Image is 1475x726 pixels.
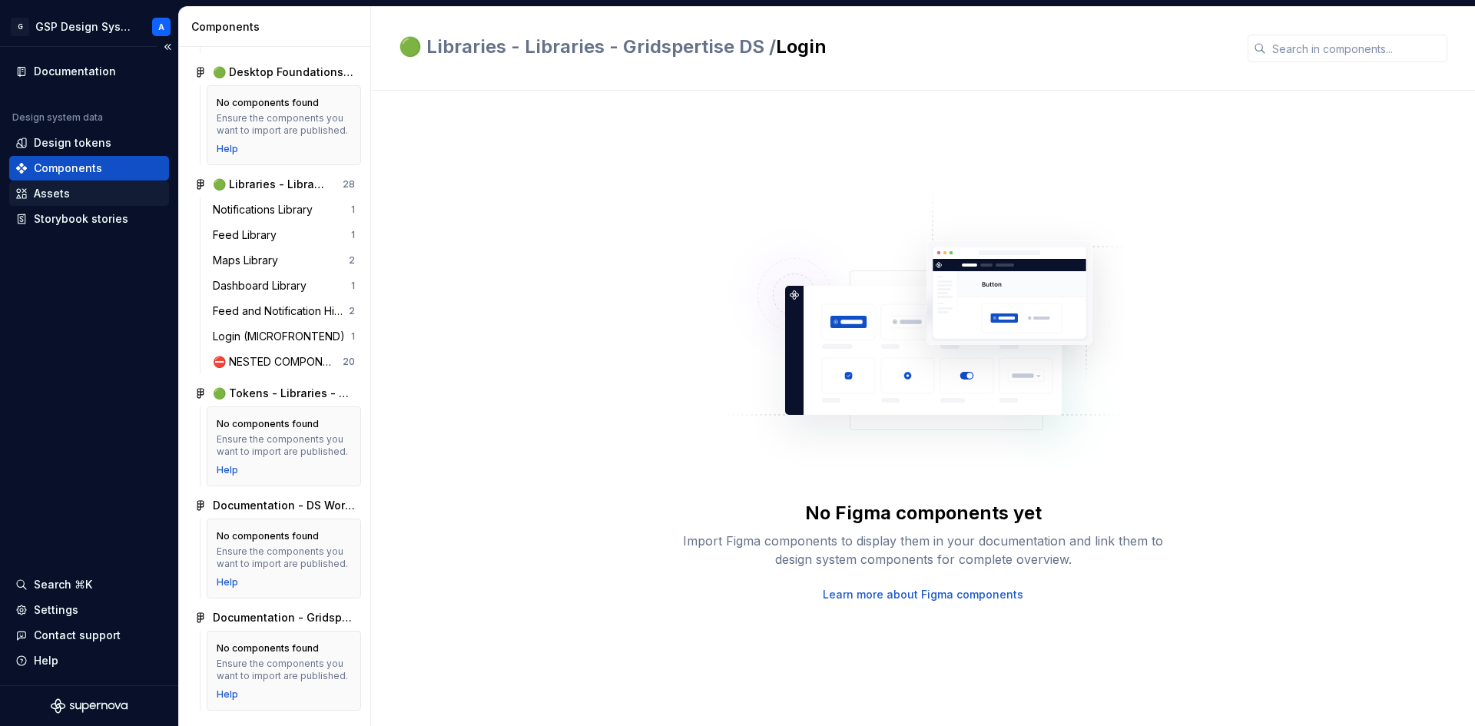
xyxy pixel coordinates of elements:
[34,211,128,227] div: Storybook stories
[217,143,238,155] a: Help
[217,530,319,542] div: No components found
[399,35,1229,59] h2: Login
[213,303,349,319] div: Feed and Notification History
[34,653,58,668] div: Help
[34,161,102,176] div: Components
[188,172,361,197] a: 🟢 Libraries - Libraries - Gridspertise DS28
[157,36,178,58] button: Collapse sidebar
[207,197,361,222] a: Notifications Library1
[805,501,1042,525] div: No Figma components yet
[9,131,169,155] a: Design tokens
[34,135,111,151] div: Design tokens
[678,532,1169,569] div: Import Figma components to display them in your documentation and link them to design system comp...
[351,330,355,343] div: 1
[34,602,78,618] div: Settings
[207,223,361,247] a: Feed Library1
[35,19,134,35] div: GSP Design System
[12,111,103,124] div: Design system data
[9,598,169,622] a: Settings
[217,688,238,701] a: Help
[399,35,776,58] span: 🟢 Libraries - Libraries - Gridspertise DS /
[9,572,169,597] button: Search ⌘K
[213,354,343,370] div: ⛔️ NESTED COMPONENTS
[349,305,355,317] div: 2
[51,698,128,714] svg: Supernova Logo
[207,248,361,273] a: Maps Library2
[188,60,361,85] a: 🟢 Desktop Foundations - Libraries - Gridspertise DS
[158,21,164,33] div: A
[191,19,364,35] div: Components
[34,186,70,201] div: Assets
[351,229,355,241] div: 1
[343,356,355,368] div: 20
[3,10,175,43] button: GGSP Design SystemA
[349,254,355,267] div: 2
[9,156,169,181] a: Components
[9,181,169,206] a: Assets
[351,204,355,216] div: 1
[213,386,355,401] div: 🟢 Tokens - Libraries - Gridspertise DS
[11,18,29,36] div: G
[213,202,319,217] div: Notifications Library
[207,350,361,374] a: ⛔️ NESTED COMPONENTS20
[9,207,169,231] a: Storybook stories
[188,381,361,406] a: 🟢 Tokens - Libraries - Gridspertise DS
[217,658,351,682] div: Ensure the components you want to import are published.
[9,623,169,648] button: Contact support
[1266,35,1447,62] input: Search in components...
[213,278,313,293] div: Dashboard Library
[9,59,169,84] a: Documentation
[217,576,238,588] a: Help
[343,178,355,191] div: 28
[217,464,238,476] a: Help
[217,433,351,458] div: Ensure the components you want to import are published.
[213,253,284,268] div: Maps Library
[188,493,361,518] a: Documentation - DS Working group
[207,299,361,323] a: Feed and Notification History2
[213,227,283,243] div: Feed Library
[188,605,361,630] a: Documentation - Gridspertise DS
[213,610,355,625] div: Documentation - Gridspertise DS
[217,642,319,655] div: No components found
[9,648,169,673] button: Help
[213,177,327,192] div: 🟢 Libraries - Libraries - Gridspertise DS
[207,273,361,298] a: Dashboard Library1
[207,324,361,349] a: Login (MICROFRONTEND)1
[213,498,355,513] div: Documentation - DS Working group
[217,112,351,137] div: Ensure the components you want to import are published.
[823,587,1023,602] a: Learn more about Figma components
[34,577,92,592] div: Search ⌘K
[217,418,319,430] div: No components found
[351,280,355,292] div: 1
[213,65,355,80] div: 🟢 Desktop Foundations - Libraries - Gridspertise DS
[34,628,121,643] div: Contact support
[217,545,351,570] div: Ensure the components you want to import are published.
[34,64,116,79] div: Documentation
[217,97,319,109] div: No components found
[213,329,351,344] div: Login (MICROFRONTEND)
